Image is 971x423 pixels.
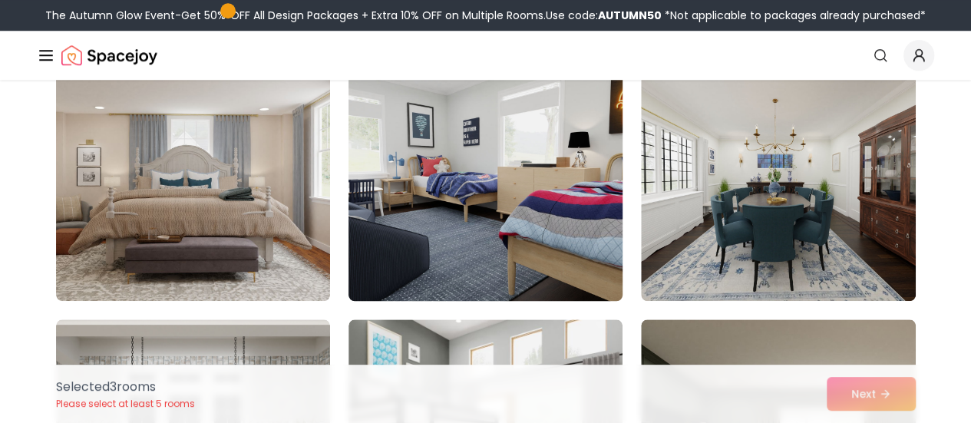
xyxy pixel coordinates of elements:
[45,8,926,23] div: The Autumn Glow Event-Get 50% OFF All Design Packages + Extra 10% OFF on Multiple Rooms.
[598,8,662,23] b: AUTUMN50
[61,40,157,71] a: Spacejoy
[37,31,934,80] nav: Global
[641,55,915,301] img: Room room-75
[662,8,926,23] span: *Not applicable to packages already purchased*
[342,49,629,307] img: Room room-74
[61,40,157,71] img: Spacejoy Logo
[546,8,662,23] span: Use code:
[56,55,330,301] img: Room room-73
[56,398,195,410] p: Please select at least 5 rooms
[56,378,195,396] p: Selected 3 room s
